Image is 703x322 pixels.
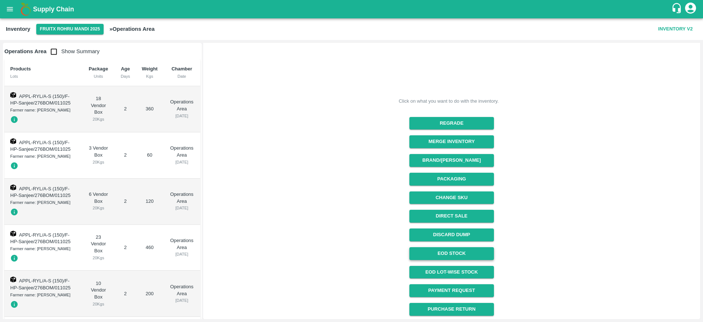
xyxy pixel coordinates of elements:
p: Operations Area [169,145,194,158]
div: [DATE] [169,159,194,165]
button: Change SKU [409,191,494,204]
div: [DATE] [169,251,194,257]
span: 200 [146,291,154,296]
div: 23 Vendor Box [88,234,109,261]
td: 2 [115,132,136,179]
div: 3 Vendor Box [88,145,109,165]
span: APPL-RYL/A-S (150)/F-HP-Sanjee/276BOM/011025 [10,94,71,106]
td: 2 [115,86,136,132]
div: 20 Kgs [88,205,109,211]
div: account of current user [684,1,697,17]
p: Operations Area [169,191,194,205]
div: 10 Vendor Box [88,280,109,307]
button: Direct Sale [409,210,494,223]
button: Select DC [36,24,104,34]
button: Purchase Return [409,303,494,316]
span: 120 [146,198,154,204]
a: Supply Chain [33,4,671,14]
b: Weight [142,66,157,72]
td: 2 [115,271,136,317]
a: Payment Request [409,284,494,297]
td: 2 [115,179,136,225]
div: 20 Kgs [88,301,109,307]
b: » Operations Area [109,26,155,32]
button: Packaging [409,173,494,186]
span: APPL-RYL/A-S (150)/F-HP-Sanjee/276BOM/011025 [10,278,71,290]
b: Supply Chain [33,6,74,13]
span: Show Summary [47,48,100,54]
b: Chamber [171,66,192,72]
p: Operations Area [169,283,194,297]
div: Click on what you want to do with the inventory. [399,98,499,105]
span: APPL-RYL/A-S (150)/F-HP-Sanjee/276BOM/011025 [10,186,71,198]
b: Products [10,66,31,72]
img: box [10,138,16,144]
b: Age [121,66,130,72]
div: Kgs [142,73,157,80]
p: Operations Area [169,99,194,112]
div: [DATE] [169,113,194,119]
div: [DATE] [169,297,194,304]
button: Inventory V2 [655,23,696,36]
div: Farmer name: [PERSON_NAME] [10,107,76,113]
a: EOD Lot-wise Stock [409,266,494,279]
div: Farmer name: [PERSON_NAME] [10,199,76,206]
div: 20 Kgs [88,159,109,165]
div: Farmer name: [PERSON_NAME] [10,245,76,252]
img: logo [18,2,33,17]
span: 60 [147,152,152,158]
span: APPL-RYL/A-S (150)/F-HP-Sanjee/276BOM/011025 [10,140,71,152]
div: customer-support [671,3,684,16]
span: 360 [146,106,154,111]
button: Merge Inventory [409,135,494,148]
div: 18 Vendor Box [88,95,109,122]
button: Regrade [409,117,494,130]
td: 2 [115,225,136,271]
span: 460 [146,245,154,250]
b: Inventory [6,26,30,32]
div: Farmer name: [PERSON_NAME] [10,153,76,160]
div: Days [121,73,130,80]
img: box [10,184,16,190]
span: APPL-RYL/A-S (150)/F-HP-Sanjee/276BOM/011025 [10,232,71,245]
a: EOD Stock [409,247,494,260]
img: box [10,92,16,98]
div: 20 Kgs [88,255,109,261]
b: Operations Area [4,48,47,54]
button: Brand/[PERSON_NAME] [409,154,494,167]
div: [DATE] [169,205,194,211]
p: Operations Area [169,237,194,251]
img: box [10,277,16,282]
div: Date [169,73,194,80]
img: box [10,231,16,237]
b: Package [89,66,108,72]
div: 6 Vendor Box [88,191,109,212]
div: 20 Kgs [88,116,109,122]
button: open drawer [1,1,18,18]
div: Units [88,73,109,80]
button: Discard Dump [409,228,494,241]
div: Farmer name: [PERSON_NAME] [10,292,76,298]
div: Lots [10,73,76,80]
